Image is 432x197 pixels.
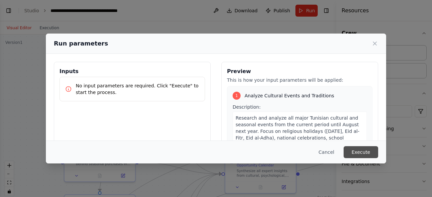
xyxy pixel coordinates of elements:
h2: Run parameters [54,39,108,48]
span: Research and analyze all major Tunisian cultural and seasonal events from the current period unti... [236,115,364,167]
h3: Inputs [59,67,205,75]
p: No input parameters are required. Click "Execute" to start the process. [76,82,199,96]
span: Description: [233,104,261,110]
h3: Preview [227,67,373,75]
span: Analyze Cultural Events and Traditions [245,92,334,99]
button: Execute [344,146,378,158]
div: 1 [233,92,241,100]
button: Cancel [313,146,340,158]
p: This is how your input parameters will be applied: [227,77,373,83]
